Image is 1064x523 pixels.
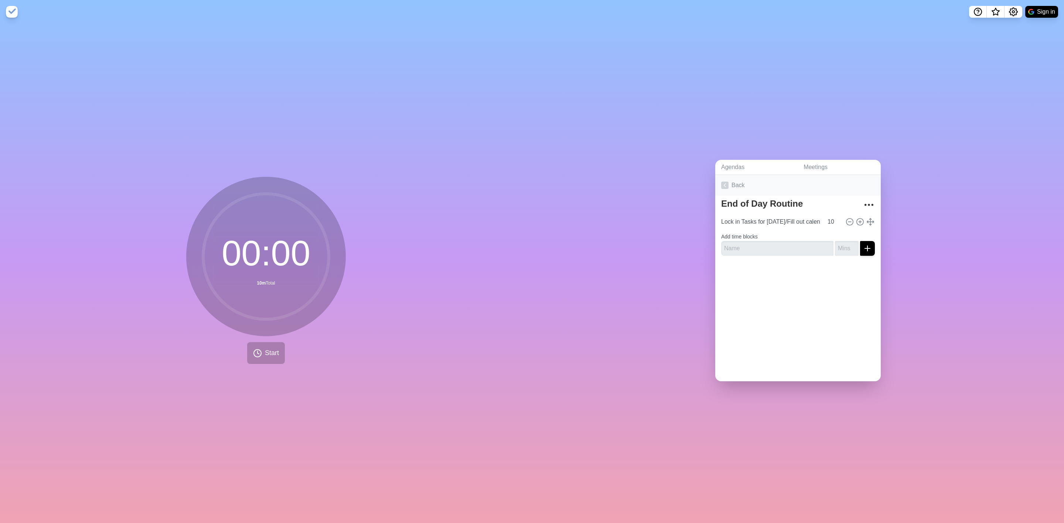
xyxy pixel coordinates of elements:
span: Start [265,348,279,358]
label: Add time blocks [721,234,758,240]
button: Sign in [1025,6,1058,18]
button: Start [247,342,285,364]
a: Meetings [798,160,881,175]
img: google logo [1028,9,1034,15]
button: More [862,197,876,212]
input: Mins [835,241,859,256]
button: Help [969,6,987,18]
button: What’s new [987,6,1005,18]
a: Agendas [715,160,798,175]
a: Back [715,175,881,196]
button: Settings [1005,6,1022,18]
input: Name [721,241,833,256]
input: Mins [825,214,842,229]
input: Name [718,214,823,229]
img: timeblocks logo [6,6,18,18]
